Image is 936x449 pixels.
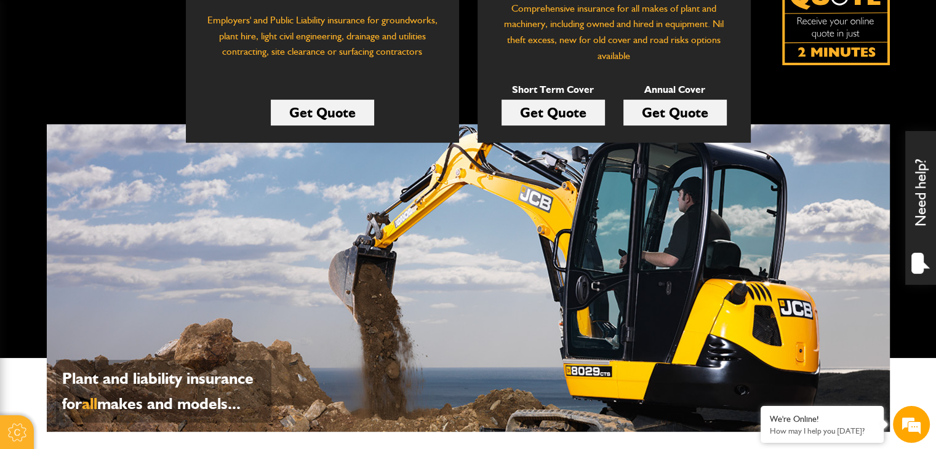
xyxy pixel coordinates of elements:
[905,131,936,285] div: Need help?
[204,12,441,71] p: Employers' and Public Liability insurance for groundworks, plant hire, light civil engineering, d...
[623,82,727,98] p: Annual Cover
[502,100,605,125] a: Get Quote
[62,366,265,416] p: Plant and liability insurance for makes and models...
[496,1,732,63] p: Comprehensive insurance for all makes of plant and machinery, including owned and hired in equipm...
[770,414,874,424] div: We're Online!
[770,426,874,435] p: How may I help you today?
[202,6,231,36] div: Minimize live chat window
[64,69,207,85] div: Chat with us now
[82,394,97,413] span: all
[16,150,225,177] input: Enter your email address
[16,223,225,342] textarea: Type your message and hit 'Enter'
[16,114,225,141] input: Enter your last name
[21,68,52,85] img: d_20077148190_company_1631870298795_20077148190
[502,82,605,98] p: Short Term Cover
[167,353,223,370] em: Start Chat
[16,186,225,213] input: Enter your phone number
[623,100,727,125] a: Get Quote
[271,100,374,125] a: Get Quote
